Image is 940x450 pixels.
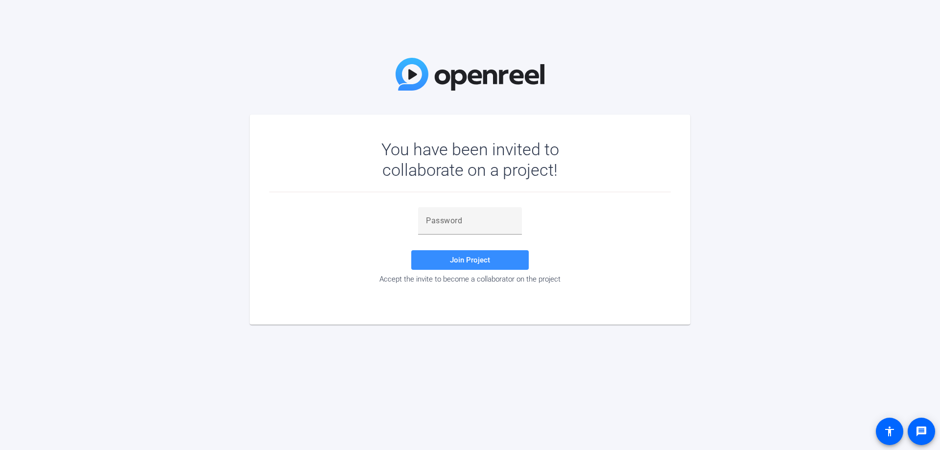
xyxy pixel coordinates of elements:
[916,426,927,437] mat-icon: message
[450,256,490,264] span: Join Project
[884,426,895,437] mat-icon: accessibility
[411,250,529,270] button: Join Project
[426,215,514,227] input: Password
[269,275,671,284] div: Accept the invite to become a collaborator on the project
[396,58,544,91] img: OpenReel Logo
[353,139,587,180] div: You have been invited to collaborate on a project!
